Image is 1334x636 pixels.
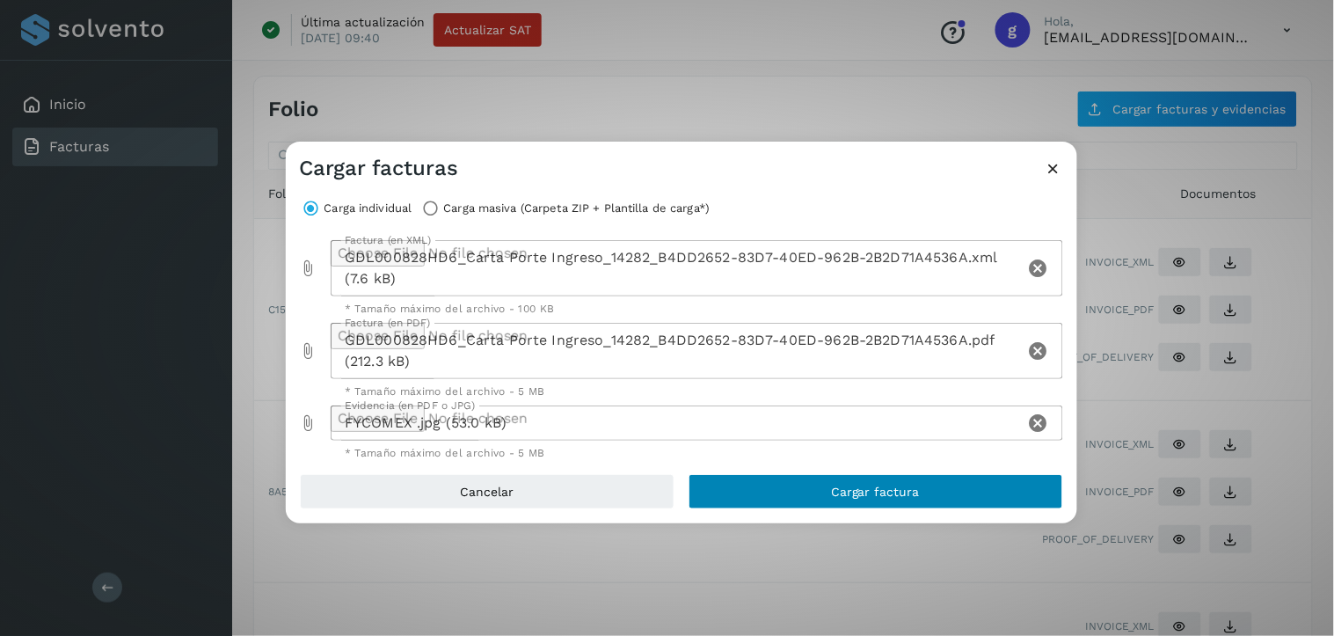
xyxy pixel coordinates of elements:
div: * Tamaño máximo del archivo - 5 MB [345,386,1049,397]
div: * Tamaño máximo del archivo - 5 MB [345,448,1049,458]
div: GDL000828HD6_Carta Porte Ingreso_14282_B4DD2652-83D7-40ED-962B-2B2D71A4536A.xml (7.6 kB) [331,240,1024,296]
i: Clear Factura (en XML) [1028,258,1049,279]
i: Factura (en XML) prepended action [300,260,317,277]
i: Clear Factura (en PDF) [1028,340,1049,362]
div: FYCOMEX .jpg (53.0 kB) [331,406,1024,441]
h3: Cargar facturas [300,156,459,181]
i: Clear Evidencia (en PDF o JPG) [1028,413,1049,434]
label: Carga individual [324,196,412,221]
i: Factura (en PDF) prepended action [300,342,317,360]
button: Cargar factura [689,474,1063,509]
i: Evidencia (en PDF o JPG) prepended action [300,414,317,432]
label: Carga masiva (Carpeta ZIP + Plantilla de carga*) [443,196,710,221]
span: Cancelar [460,486,514,498]
span: Cargar factura [831,486,920,498]
div: * Tamaño máximo del archivo - 100 KB [345,303,1049,314]
button: Cancelar [300,474,674,509]
div: GDL000828HD6_Carta Porte Ingreso_14282_B4DD2652-83D7-40ED-962B-2B2D71A4536A.pdf (212.3 kB) [331,323,1024,379]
